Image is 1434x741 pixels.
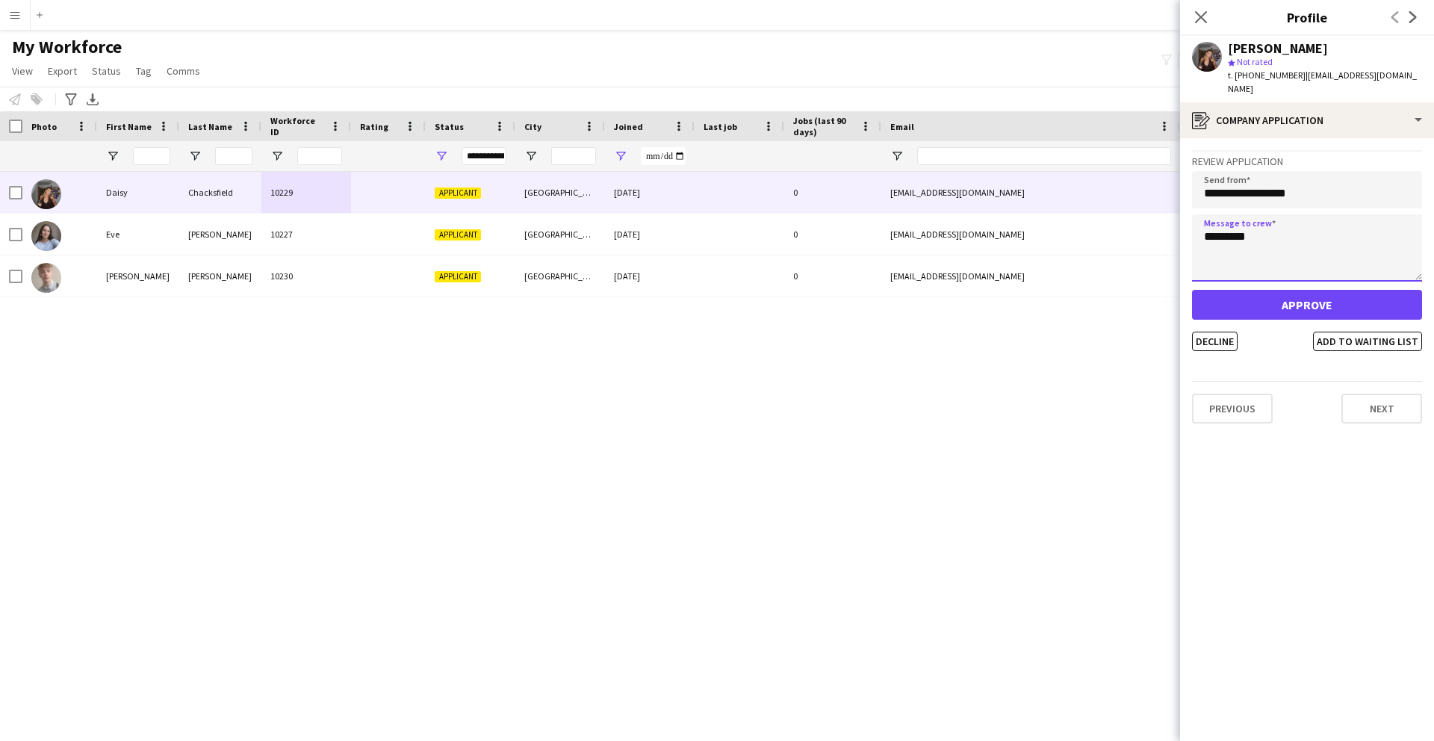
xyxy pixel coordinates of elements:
span: Workforce ID [270,115,324,137]
span: Tag [136,64,152,78]
span: Comms [167,64,200,78]
span: First Name [106,121,152,132]
div: [DATE] [605,255,695,297]
img: Harry Speight [31,263,61,293]
button: Approve [1192,290,1422,320]
button: Previous [1192,394,1273,424]
a: View [6,61,39,81]
div: [EMAIL_ADDRESS][DOMAIN_NAME] [881,255,1180,297]
div: [PERSON_NAME] [1228,42,1328,55]
span: Joined [614,121,643,132]
button: Open Filter Menu [106,149,119,163]
input: Workforce ID Filter Input [297,147,342,165]
span: Last job [704,121,737,132]
span: Export [48,64,77,78]
input: First Name Filter Input [133,147,170,165]
div: [DATE] [605,172,695,213]
div: [EMAIL_ADDRESS][DOMAIN_NAME] [881,214,1180,255]
input: City Filter Input [551,147,596,165]
span: Applicant [435,187,481,199]
button: Add to waiting list [1313,332,1422,351]
img: Eve Swindlehurst [31,221,61,251]
div: [DATE] [605,214,695,255]
span: Applicant [435,271,481,282]
div: 10230 [261,255,351,297]
div: 0 [784,255,881,297]
button: Open Filter Menu [614,149,627,163]
button: Everyone9,812 [1178,52,1253,70]
input: Last Name Filter Input [215,147,252,165]
app-action-btn: Export XLSX [84,90,102,108]
h3: Review Application [1192,155,1422,168]
div: 0 [784,214,881,255]
div: Company application [1180,102,1434,138]
span: Rating [360,121,388,132]
div: 10227 [261,214,351,255]
div: [GEOGRAPHIC_DATA] [515,255,605,297]
div: [GEOGRAPHIC_DATA] [515,172,605,213]
span: Applicant [435,229,481,241]
img: Daisy Chacksfield [31,179,61,209]
button: Open Filter Menu [890,149,904,163]
div: [GEOGRAPHIC_DATA] [515,214,605,255]
span: t. [PHONE_NUMBER] [1228,69,1306,81]
span: Jobs (last 90 days) [793,115,854,137]
span: Status [92,64,121,78]
div: [PERSON_NAME] [97,255,179,297]
input: Email Filter Input [917,147,1171,165]
input: Joined Filter Input [641,147,686,165]
button: Open Filter Menu [188,149,202,163]
div: [PERSON_NAME] [179,214,261,255]
a: Export [42,61,83,81]
a: Comms [161,61,206,81]
span: Not rated [1237,56,1273,67]
div: Eve [97,214,179,255]
a: Status [86,61,127,81]
div: [PERSON_NAME] [179,255,261,297]
span: Photo [31,121,57,132]
div: Daisy [97,172,179,213]
span: Email [890,121,914,132]
span: Last Name [188,121,232,132]
span: Status [435,121,464,132]
span: View [12,64,33,78]
button: Open Filter Menu [524,149,538,163]
div: 10229 [261,172,351,213]
h3: Profile [1180,7,1434,27]
span: City [524,121,541,132]
div: Chacksfield [179,172,261,213]
button: Next [1341,394,1422,424]
button: Decline [1192,332,1238,351]
div: [EMAIL_ADDRESS][DOMAIN_NAME] [881,172,1180,213]
button: Open Filter Menu [435,149,448,163]
button: Open Filter Menu [270,149,284,163]
div: 0 [784,172,881,213]
span: | [EMAIL_ADDRESS][DOMAIN_NAME] [1228,69,1417,94]
a: Tag [130,61,158,81]
span: My Workforce [12,36,122,58]
app-action-btn: Advanced filters [62,90,80,108]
